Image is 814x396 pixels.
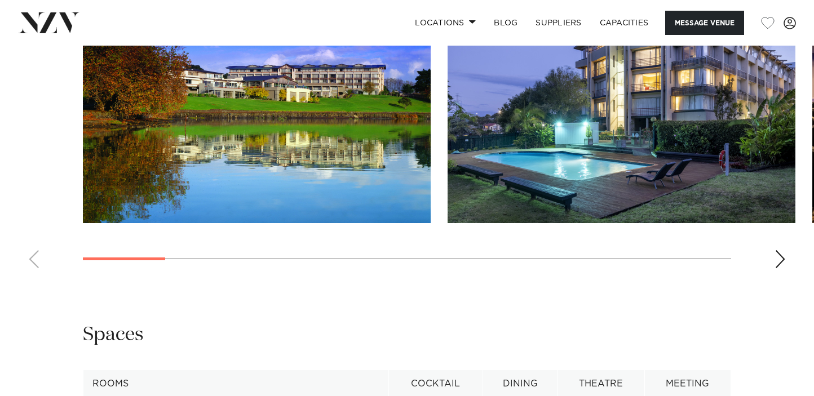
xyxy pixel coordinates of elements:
[591,11,658,35] a: Capacities
[665,11,744,35] button: Message Venue
[485,11,527,35] a: BLOG
[83,322,144,348] h2: Spaces
[406,11,485,35] a: Locations
[527,11,590,35] a: SUPPLIERS
[18,12,79,33] img: nzv-logo.png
